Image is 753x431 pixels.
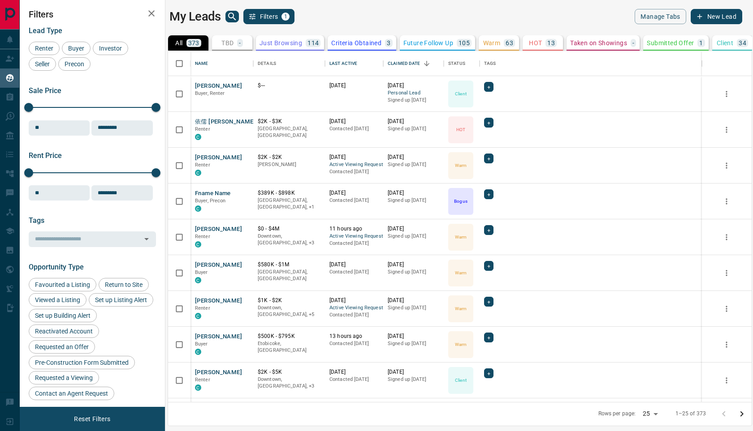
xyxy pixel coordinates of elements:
[720,230,733,244] button: more
[243,9,295,24] button: Filters1
[258,82,320,90] p: $---
[29,86,61,95] span: Sale Price
[484,118,493,128] div: +
[329,82,379,90] p: [DATE]
[258,297,320,304] p: $1K - $2K
[720,87,733,101] button: more
[720,266,733,280] button: more
[459,40,470,46] p: 105
[195,313,201,319] div: condos.ca
[455,234,467,240] p: Warm
[506,40,513,46] p: 63
[32,390,111,397] span: Contact an Agent Request
[62,42,91,55] div: Buyer
[739,40,746,46] p: 34
[195,234,210,239] span: Renter
[455,90,467,97] p: Client
[484,51,496,76] div: Tags
[195,82,242,90] button: [PERSON_NAME]
[487,226,490,235] span: +
[487,154,490,163] span: +
[258,340,320,354] p: Etobicoke, [GEOGRAPHIC_DATA]
[32,343,92,350] span: Requested an Offer
[195,241,201,248] div: condos.ca
[388,161,439,168] p: Signed up [DATE]
[258,376,320,390] p: Midtown | Central, East York, Toronto
[420,57,433,70] button: Sort
[258,225,320,233] p: $0 - $4M
[195,118,255,126] button: 依儒 [PERSON_NAME]
[444,51,480,76] div: Status
[455,377,467,384] p: Client
[195,377,210,383] span: Renter
[61,60,87,68] span: Precon
[329,125,379,132] p: Contacted [DATE]
[388,340,439,347] p: Signed up [DATE]
[329,161,379,169] span: Active Viewing Request
[720,302,733,316] button: more
[720,338,733,351] button: more
[93,42,128,55] div: Investor
[487,118,490,127] span: +
[258,233,320,247] p: North York, Midtown | Central, Toronto
[32,359,132,366] span: Pre-Construction Form Submitted
[253,51,325,76] div: Details
[388,154,439,161] p: [DATE]
[29,278,96,291] div: Favourited a Listing
[480,51,702,76] div: Tags
[29,356,135,369] div: Pre-Construction Form Submitted
[188,40,199,46] p: 373
[195,90,225,96] span: Buyer, Renter
[388,368,439,376] p: [DATE]
[388,125,439,132] p: Signed up [DATE]
[388,118,439,125] p: [DATE]
[403,40,453,46] p: Future Follow Up
[29,216,44,225] span: Tags
[454,198,467,205] p: Bogus
[239,40,241,46] p: -
[29,151,62,160] span: Rent Price
[89,293,153,307] div: Set up Listing Alert
[329,233,379,240] span: Active Viewing Request
[448,51,465,76] div: Status
[29,371,99,384] div: Requested a Viewing
[258,118,320,125] p: $2K - $3K
[388,333,439,340] p: [DATE]
[169,9,221,24] h1: My Leads
[195,333,242,341] button: [PERSON_NAME]
[329,312,379,319] p: Contacted [DATE]
[329,368,379,376] p: [DATE]
[456,126,465,133] p: HOT
[195,368,242,377] button: [PERSON_NAME]
[29,340,95,354] div: Requested an Offer
[258,161,320,168] p: [PERSON_NAME]
[455,305,467,312] p: Warm
[92,296,150,303] span: Set up Listing Alert
[32,45,56,52] span: Renter
[329,118,379,125] p: [DATE]
[484,297,493,307] div: +
[221,40,234,46] p: TBD
[195,305,210,311] span: Renter
[195,51,208,76] div: Name
[487,190,490,199] span: +
[258,154,320,161] p: $2K - $2K
[258,51,276,76] div: Details
[329,376,379,383] p: Contacted [DATE]
[484,261,493,271] div: +
[29,309,97,322] div: Set up Building Alert
[195,277,201,283] div: condos.ca
[96,45,125,52] span: Investor
[32,281,93,288] span: Favourited a Listing
[388,51,420,76] div: Claimed Date
[717,40,733,46] p: Client
[99,278,149,291] div: Return to Site
[484,225,493,235] div: +
[307,40,319,46] p: 114
[29,263,84,271] span: Opportunity Type
[329,197,379,204] p: Contacted [DATE]
[388,225,439,233] p: [DATE]
[487,261,490,270] span: +
[260,40,302,46] p: Just Browsing
[195,205,201,212] div: condos.ca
